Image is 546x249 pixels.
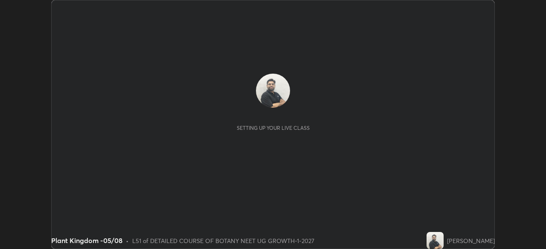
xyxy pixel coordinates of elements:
div: Plant Kingdom -05/08 [51,235,122,246]
div: Setting up your live class [237,125,310,131]
div: [PERSON_NAME] [447,236,495,245]
div: L51 of DETAILED COURSE OF BOTANY NEET UG GROWTH-1-2027 [132,236,314,245]
img: fcfddd3f18814954914cb8d37cd5bb09.jpg [427,232,444,249]
img: fcfddd3f18814954914cb8d37cd5bb09.jpg [256,74,290,108]
div: • [126,236,129,245]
